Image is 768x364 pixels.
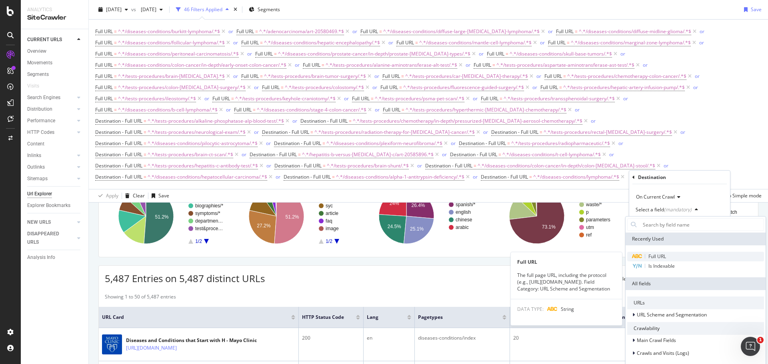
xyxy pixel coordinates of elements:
div: or [292,117,297,124]
span: = [322,140,325,147]
button: or [548,28,553,35]
span: = [500,95,502,102]
span: Full URL [396,39,414,46]
span: Destination - Full URL [95,140,142,147]
span: = [144,162,146,169]
a: Overview [27,47,83,56]
span: = [260,73,263,80]
div: or [620,50,625,57]
div: Distribution [27,105,52,113]
span: = [114,84,117,91]
div: or [575,106,580,113]
span: ^.*/tests-procedures/colostomy/.*$ [285,82,364,93]
span: = [415,39,418,46]
div: Visits [27,82,39,90]
span: = [567,39,570,46]
span: ^.*/diseases-conditions/pilocytic-astrocytoma/.*$ [148,138,258,149]
span: Destination - Full URL [300,117,348,124]
div: or [643,62,648,68]
button: or [372,84,377,91]
span: Destination - Full URL [284,173,331,180]
div: or [591,117,596,124]
button: or [643,61,648,69]
button: [DATE] [95,3,131,16]
span: = [498,151,501,158]
div: times [232,6,239,14]
span: ^.*/diseases-conditions/peritoneal-carcinomatosis/.*$ [118,48,239,60]
button: or [375,106,380,113]
svg: A chart. [235,181,360,251]
span: ^.*/tests-procedures/transsphenoidal-surgery/.*$ [504,93,615,104]
span: ^.*/diseases-conditions/marginal-zone-lymphoma/.*$ [571,37,691,48]
div: Apply [106,192,118,199]
div: Segments [27,70,49,79]
span: ^.*/tests-procedures/keyhole-craniotomy/.*$ [235,93,336,104]
span: ^.*/diseases-conditions/colon-cancer/in-depth/colon-[MEDICAL_DATA]-stool/.*$ [478,160,655,171]
a: Url Explorer [27,190,83,198]
div: or [254,129,259,135]
a: Movements [27,59,83,67]
span: = [575,28,578,35]
input: Search by field name [640,218,764,231]
span: Destination - Full URL [491,129,538,135]
span: = [274,50,277,57]
div: A chart. [365,181,490,251]
span: ^.*/tests-procedures/ileostomy/.*$ [118,93,196,104]
button: or [536,72,541,80]
div: or [417,162,422,169]
div: CURRENT URLS [27,36,62,44]
button: or [254,128,259,136]
button: or [276,173,280,181]
a: Analysis Info [27,253,83,262]
div: or [466,62,470,68]
button: or [228,28,233,35]
div: DISAPPEARED URLS [27,230,68,247]
span: Full URL [487,50,504,57]
div: Inlinks [27,151,41,160]
button: or [532,84,537,91]
span: = [379,28,382,35]
button: or [233,39,238,46]
button: or [388,39,393,46]
span: ^.*/tests-procedures/alkaline-phosphatase-alp-blood-test/.*$ [148,115,284,127]
img: main image [102,334,122,354]
span: = [255,28,258,35]
div: or [242,151,246,158]
span: = [559,84,562,91]
button: or [344,95,349,102]
span: Full URL [95,95,113,102]
button: Segments [246,3,283,16]
span: vs [131,6,138,13]
span: ^.*/tests-procedures/psma-pet-scan/.*$ [375,93,464,104]
span: = [144,151,146,158]
span: ^.*/diseases-conditions/follicular-lymphoma/.*$ [118,37,225,48]
span: = [114,106,117,113]
button: or [575,106,580,113]
div: or [276,173,280,180]
div: A chart. [105,181,230,251]
div: Analysis Info [27,253,55,262]
button: or [699,39,704,46]
button: Add Filter [626,172,658,182]
span: Full URL [303,62,320,68]
span: ^.*/tests-procedures/chemotherapy-colon-cancer/.*$ [567,71,686,82]
button: Clear [122,189,145,202]
span: Destination - Full URL [250,151,297,158]
span: = [144,140,146,147]
span: Full URL [95,84,113,91]
a: Visits [27,82,47,90]
button: or [473,95,478,102]
div: Movements [27,59,52,67]
span: ^.*/tests-procedures/brain-ct-scan/.*$ [148,149,233,160]
span: Full URL [380,84,398,91]
button: or [540,39,545,46]
button: or [609,151,614,158]
div: or [695,73,700,80]
div: Search Engines [27,93,60,102]
button: or [442,151,447,158]
div: or [266,140,271,147]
